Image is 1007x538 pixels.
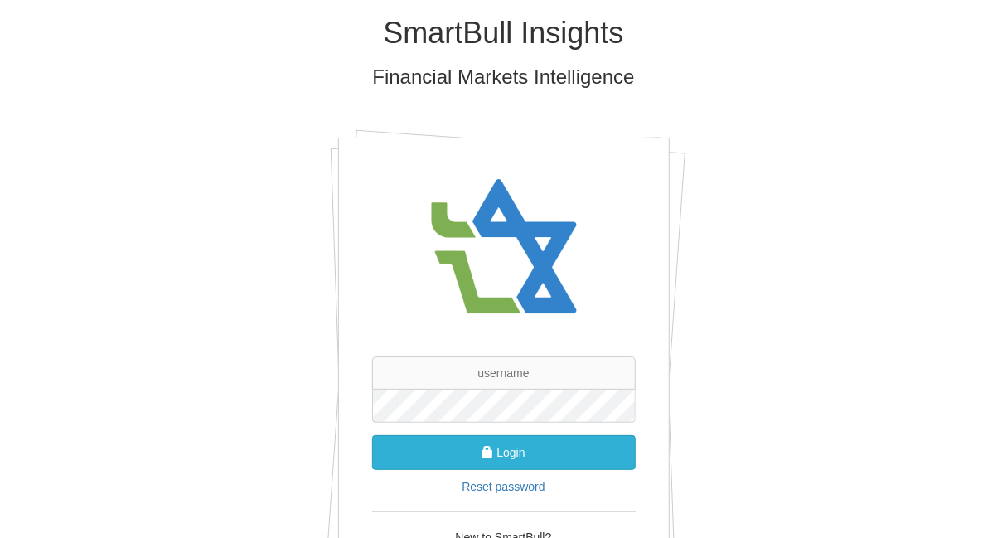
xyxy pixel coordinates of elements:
[421,163,587,332] img: avatar
[372,435,636,470] button: Login
[462,480,545,493] a: Reset password
[372,356,636,390] input: username
[19,66,989,88] h3: Financial Markets Intelligence
[19,17,989,50] h1: SmartBull Insights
